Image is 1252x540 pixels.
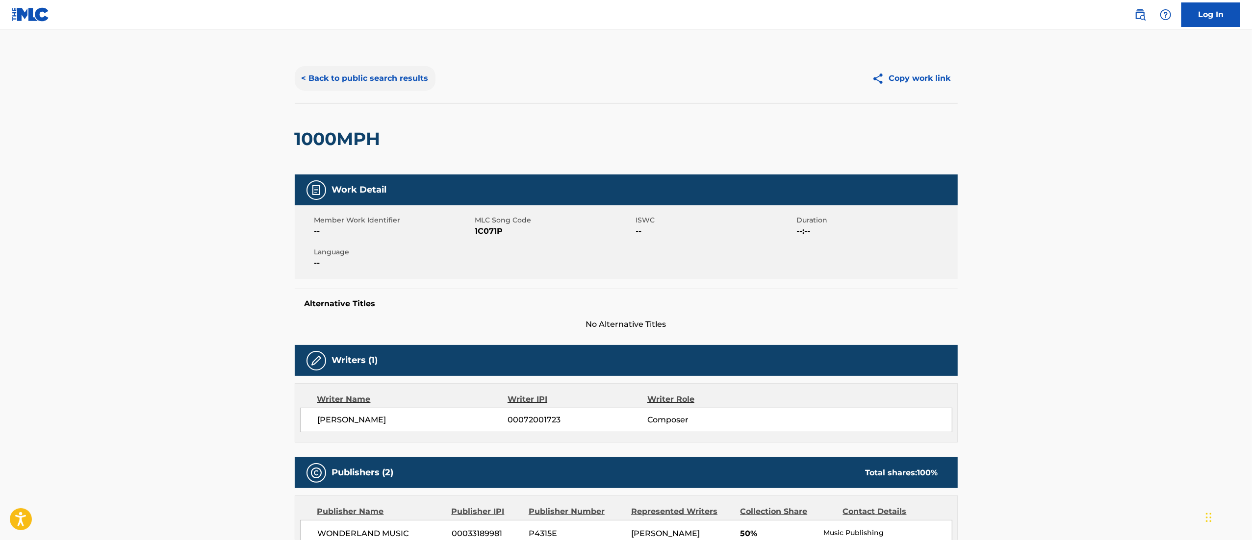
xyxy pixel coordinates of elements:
[332,184,387,196] h5: Work Detail
[1134,9,1146,21] img: search
[508,393,647,405] div: Writer IPI
[866,467,938,479] div: Total shares:
[314,215,473,225] span: Member Work Identifier
[529,506,624,517] div: Publisher Number
[740,528,816,540] span: 50%
[865,66,958,91] button: Copy work link
[295,128,385,150] h2: 1000MPH
[636,225,794,237] span: --
[636,215,794,225] span: ISWC
[1206,503,1212,532] div: Drag
[647,393,774,405] div: Writer Role
[647,414,774,426] span: Composer
[318,414,508,426] span: [PERSON_NAME]
[872,73,889,85] img: Copy work link
[310,467,322,479] img: Publishers
[314,225,473,237] span: --
[918,468,938,477] span: 100 %
[475,215,634,225] span: MLC Song Code
[332,355,378,366] h5: Writers (1)
[332,467,394,478] h5: Publishers (2)
[452,528,521,540] span: 00033189981
[631,506,733,517] div: Represented Writers
[1181,2,1240,27] a: Log In
[1203,493,1252,540] iframe: Chat Widget
[631,529,700,538] span: [PERSON_NAME]
[797,215,955,225] span: Duration
[295,66,435,91] button: < Back to public search results
[1130,5,1150,25] a: Public Search
[508,414,647,426] span: 00072001723
[12,7,50,22] img: MLC Logo
[310,355,322,367] img: Writers
[317,393,508,405] div: Writer Name
[295,319,958,330] span: No Alternative Titles
[529,528,624,540] span: P4315E
[317,506,444,517] div: Publisher Name
[314,257,473,269] span: --
[310,184,322,196] img: Work Detail
[823,528,951,538] p: Music Publishing
[452,506,521,517] div: Publisher IPI
[740,506,835,517] div: Collection Share
[305,299,948,309] h5: Alternative Titles
[797,225,955,237] span: --:--
[1156,5,1175,25] div: Help
[843,506,938,517] div: Contact Details
[314,247,473,257] span: Language
[1160,9,1172,21] img: help
[475,225,634,237] span: 1C071P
